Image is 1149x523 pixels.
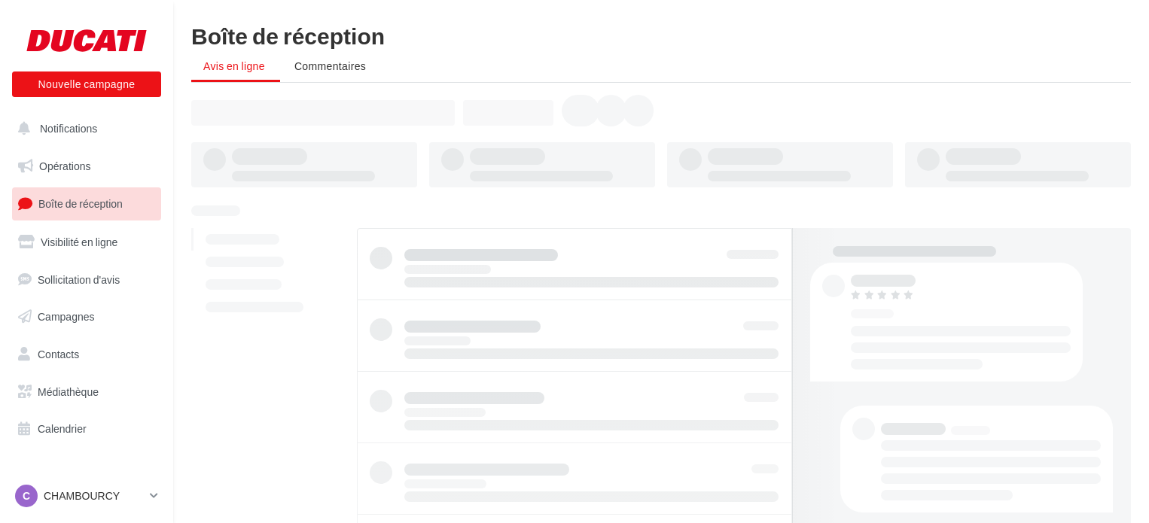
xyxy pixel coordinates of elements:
[44,488,144,503] p: CHAMBOURCY
[9,264,164,296] a: Sollicitation d'avis
[9,113,158,144] button: Notifications
[41,236,117,248] span: Visibilité en ligne
[38,310,95,323] span: Campagnes
[294,59,366,72] span: Commentaires
[9,339,164,370] a: Contacts
[23,488,30,503] span: C
[9,227,164,258] a: Visibilité en ligne
[39,160,90,172] span: Opérations
[9,187,164,220] a: Boîte de réception
[9,151,164,182] a: Opérations
[12,71,161,97] button: Nouvelle campagne
[38,348,79,360] span: Contacts
[40,122,97,135] span: Notifications
[38,272,120,285] span: Sollicitation d'avis
[9,413,164,445] a: Calendrier
[38,197,123,210] span: Boîte de réception
[12,482,161,510] a: C CHAMBOURCY
[9,301,164,333] a: Campagnes
[9,376,164,408] a: Médiathèque
[38,422,87,435] span: Calendrier
[191,24,1131,47] div: Boîte de réception
[38,385,99,398] span: Médiathèque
